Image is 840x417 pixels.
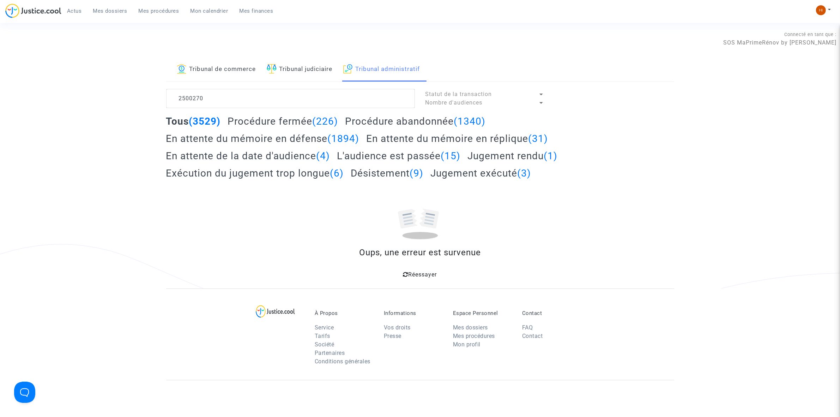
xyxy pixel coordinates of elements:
h2: En attente du mémoire en défense [166,132,359,145]
span: (15) [441,150,460,162]
span: (1894) [328,133,359,144]
span: Nombre d'audiences [425,99,483,106]
span: Mes finances [240,8,273,14]
span: (226) [312,115,338,127]
a: Mes dossiers [453,324,488,331]
h2: Exécution du jugement trop longue [166,167,344,179]
img: jc-logo.svg [5,4,61,18]
h2: Jugement rendu [467,150,557,162]
span: Statut de la transaction [425,91,492,97]
h2: En attente de la date d'audience [166,150,330,162]
span: (3529) [189,115,221,127]
span: (31) [528,133,548,144]
span: Mon calendrier [191,8,228,14]
a: Conditions générales [315,358,370,365]
a: Tribunal judiciaire [267,58,333,82]
span: (9) [410,167,423,179]
a: Partenaires [315,350,345,356]
a: Actus [61,6,87,16]
img: icon-faciliter-sm.svg [267,64,277,74]
h2: En attente du mémoire en réplique [366,132,548,145]
a: Tribunal administratif [343,58,420,82]
h2: Jugement exécuté [430,167,531,179]
p: Espace Personnel [453,310,512,316]
h2: Tous [166,115,221,127]
h2: Procédure fermée [228,115,338,127]
a: Mes procédures [453,333,495,339]
img: icon-archive.svg [343,64,353,74]
a: Vos droits [384,324,411,331]
span: (1) [544,150,557,162]
a: Mes finances [234,6,279,16]
span: Mes dossiers [93,8,127,14]
a: Mon calendrier [185,6,234,16]
a: FAQ [522,324,533,331]
span: (4) [316,150,330,162]
a: Tarifs [315,333,330,339]
img: fc99b196863ffcca57bb8fe2645aafd9 [816,5,826,15]
h2: L'audience est passée [337,150,460,162]
a: Mes procédures [133,6,185,16]
span: Connecté en tant que : [784,32,836,37]
a: Mon profil [453,341,481,348]
span: Mes procédures [139,8,179,14]
h2: Désistement [351,167,423,179]
h2: Procédure abandonnée [345,115,485,127]
p: À Propos [315,310,373,316]
a: Tribunal de commerce [177,58,256,82]
img: icon-banque.svg [177,64,187,74]
img: logo-lg.svg [256,305,295,318]
span: Actus [67,8,82,14]
span: (6) [330,167,344,179]
span: (3) [517,167,531,179]
p: Contact [522,310,581,316]
p: Informations [384,310,442,316]
a: Mes dossiers [87,6,133,16]
span: Réessayer [409,271,437,278]
div: Oups, une erreur est survenue [166,246,674,259]
span: (1340) [454,115,485,127]
a: Presse [384,333,401,339]
a: Service [315,324,334,331]
a: Contact [522,333,543,339]
iframe: Help Scout Beacon - Open [14,382,35,403]
a: Société [315,341,334,348]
